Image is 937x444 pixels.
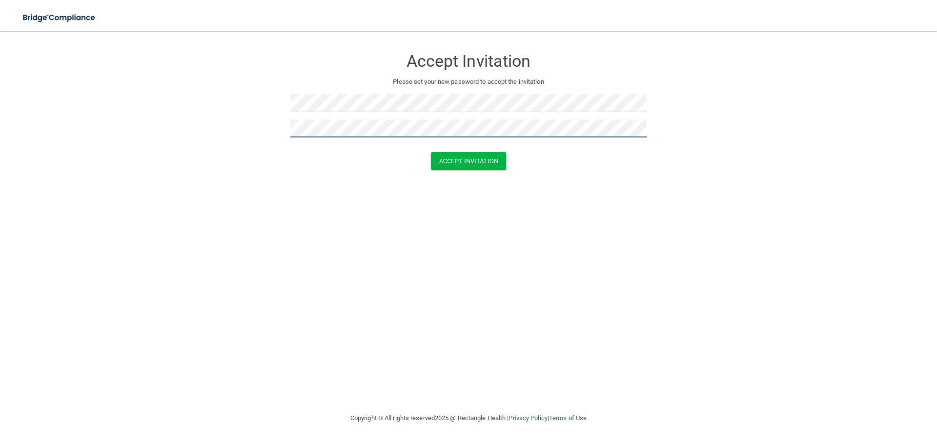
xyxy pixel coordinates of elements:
p: Please set your new password to accept the invitation [298,76,639,88]
img: bridge_compliance_login_screen.278c3ca4.svg [15,8,104,28]
button: Accept Invitation [431,152,506,170]
div: Copyright © All rights reserved 2025 @ Rectangle Health | | [290,403,647,434]
a: Privacy Policy [509,414,547,422]
a: Terms of Use [549,414,587,422]
h3: Accept Invitation [290,52,647,70]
